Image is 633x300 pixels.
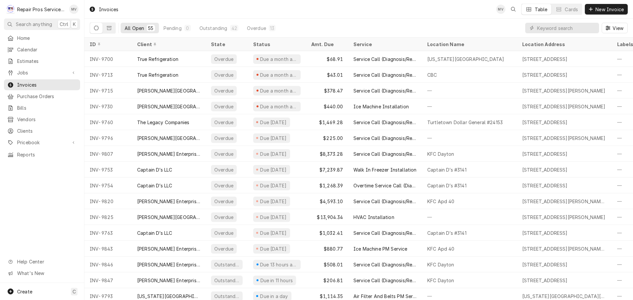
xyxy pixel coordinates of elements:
div: — [422,209,517,225]
div: $1,032.41 [306,225,348,241]
div: INV-9713 [84,67,132,83]
div: Service [353,41,415,48]
span: Clients [17,127,77,134]
div: Table [535,6,548,13]
span: New Invoice [594,6,625,13]
div: [STREET_ADDRESS][PERSON_NAME][PERSON_NAME] [522,198,607,205]
div: R [6,5,15,14]
div: INV-9760 [84,114,132,130]
span: Vendors [17,116,77,123]
div: [PERSON_NAME][GEOGRAPHIC_DATA] [137,103,200,110]
a: Clients [4,125,80,136]
div: Outstanding [214,261,240,268]
div: INV-9846 [84,257,132,272]
a: Go to Jobs [4,67,80,78]
div: [STREET_ADDRESS] [522,230,568,236]
div: Service Call (Diagnosis/Repair) [353,119,417,126]
div: INV-9825 [84,209,132,225]
div: Overdue [214,198,234,205]
input: Keyword search [537,23,596,33]
div: $1,268.39 [306,177,348,193]
div: $206.81 [306,272,348,288]
div: — [422,130,517,146]
div: [STREET_ADDRESS] [522,182,568,189]
div: 55 [148,25,153,32]
div: Service Call (Diagnosis/Repair) [353,277,417,284]
span: Reports [17,151,77,158]
span: Help Center [17,258,76,265]
div: Captain D’s #3141 [427,166,467,173]
div: $8,373.28 [306,146,348,162]
div: Ice Machine PM Service [353,245,407,252]
div: ID [90,41,125,48]
div: 13 [270,25,274,32]
div: Repair Pros Services Inc [17,6,66,13]
div: [PERSON_NAME] Enterprises [137,261,200,268]
button: Open search [508,4,519,14]
div: Captain D’s #3141 [427,230,467,236]
div: KFC Apd 40 [427,245,455,252]
div: [PERSON_NAME] Enterprises [137,150,200,157]
span: Search anything [16,21,52,28]
div: $43.01 [306,67,348,83]
div: [PERSON_NAME][GEOGRAPHIC_DATA] [137,214,200,221]
div: 42 [231,25,237,32]
div: Due in 11 hours [259,277,293,284]
button: New Invoice [585,4,628,14]
div: INV-9763 [84,225,132,241]
div: KFC Apd 40 [427,198,455,205]
div: Overdue [214,230,234,236]
div: Outstanding [214,293,240,300]
div: Overdue [214,87,234,94]
div: Cards [565,6,578,13]
div: INV-9820 [84,193,132,209]
div: Overdue [214,245,234,252]
div: Amt. Due [311,41,342,48]
button: Search anythingCtrlK [4,18,80,30]
div: Overdue [214,214,234,221]
div: Captain D’s LLC [137,182,172,189]
div: — [422,83,517,98]
div: Due 13 hours ago [259,261,298,268]
div: $1,469.28 [306,114,348,130]
div: MV [496,5,505,14]
div: The Legacy Companies [137,119,189,126]
div: Service Call (Diagnosis/Repair) [353,71,417,78]
a: Reports [4,149,80,160]
div: Overdue [214,56,234,63]
span: Pricebook [17,139,67,146]
a: Go to What's New [4,268,80,279]
div: Turtletown Dollar General #24153 [427,119,503,126]
div: [STREET_ADDRESS][PERSON_NAME] [522,214,606,221]
div: [STREET_ADDRESS][PERSON_NAME] [522,87,606,94]
div: — [422,98,517,114]
div: [PERSON_NAME] Enterprises [137,198,200,205]
div: Overdue [214,166,234,173]
div: Due [DATE] [259,166,287,173]
span: Bills [17,104,77,111]
span: Estimates [17,58,77,65]
div: $13,904.34 [306,209,348,225]
div: INV-9700 [84,51,132,67]
div: Overdue [214,150,234,157]
div: MV [69,5,78,14]
div: Service Call (Diagnosis/Repair) [353,87,417,94]
div: [US_STATE][GEOGRAPHIC_DATA][PERSON_NAME] [137,293,200,300]
div: Service Call (Diagnosis/Repair) [353,261,417,268]
div: INV-9847 [84,272,132,288]
div: [STREET_ADDRESS] [522,56,568,63]
button: View [602,23,628,33]
a: Purchase Orders [4,91,80,102]
div: Due [DATE] [259,214,287,221]
span: Create [17,289,32,294]
div: [STREET_ADDRESS][PERSON_NAME] [522,135,606,142]
div: Overdue [214,119,234,126]
div: [STREET_ADDRESS] [522,119,568,126]
div: State [211,41,243,48]
div: INV-9754 [84,177,132,193]
div: Service Call (Diagnosis/Repair) [353,56,417,63]
div: True Refrigeration [137,56,178,63]
div: 0 [186,25,190,32]
div: Service Call (Diagnosis/Repair) [353,198,417,205]
span: What's New [17,270,76,277]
